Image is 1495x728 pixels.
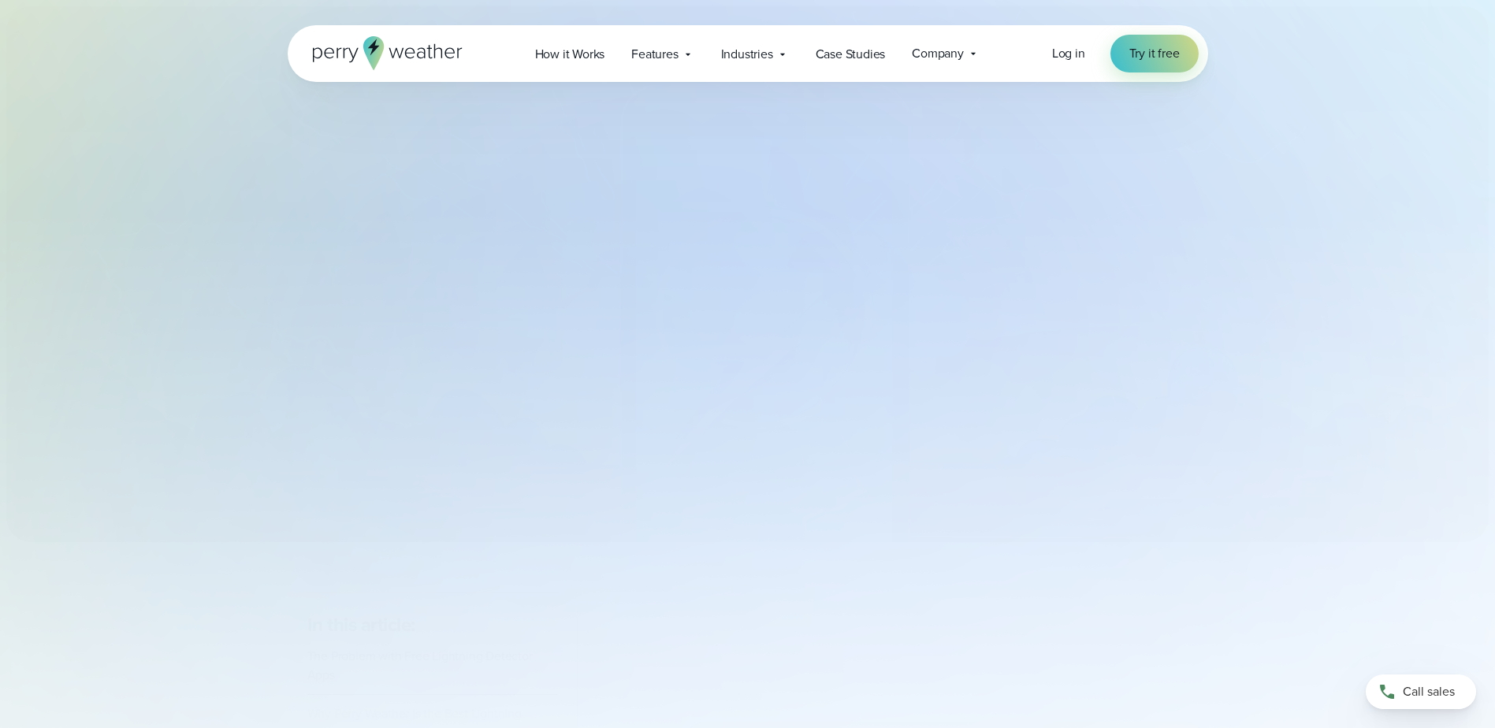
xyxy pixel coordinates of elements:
[1403,682,1455,701] span: Call sales
[816,45,886,64] span: Case Studies
[802,38,899,70] a: Case Studies
[631,45,678,64] span: Features
[1052,44,1085,62] span: Log in
[1366,674,1476,709] a: Call sales
[535,45,605,64] span: How it Works
[721,45,773,64] span: Industries
[522,38,619,70] a: How it Works
[912,44,964,63] span: Company
[1110,35,1199,72] a: Try it free
[1052,44,1085,63] a: Log in
[1129,44,1180,63] span: Try it free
